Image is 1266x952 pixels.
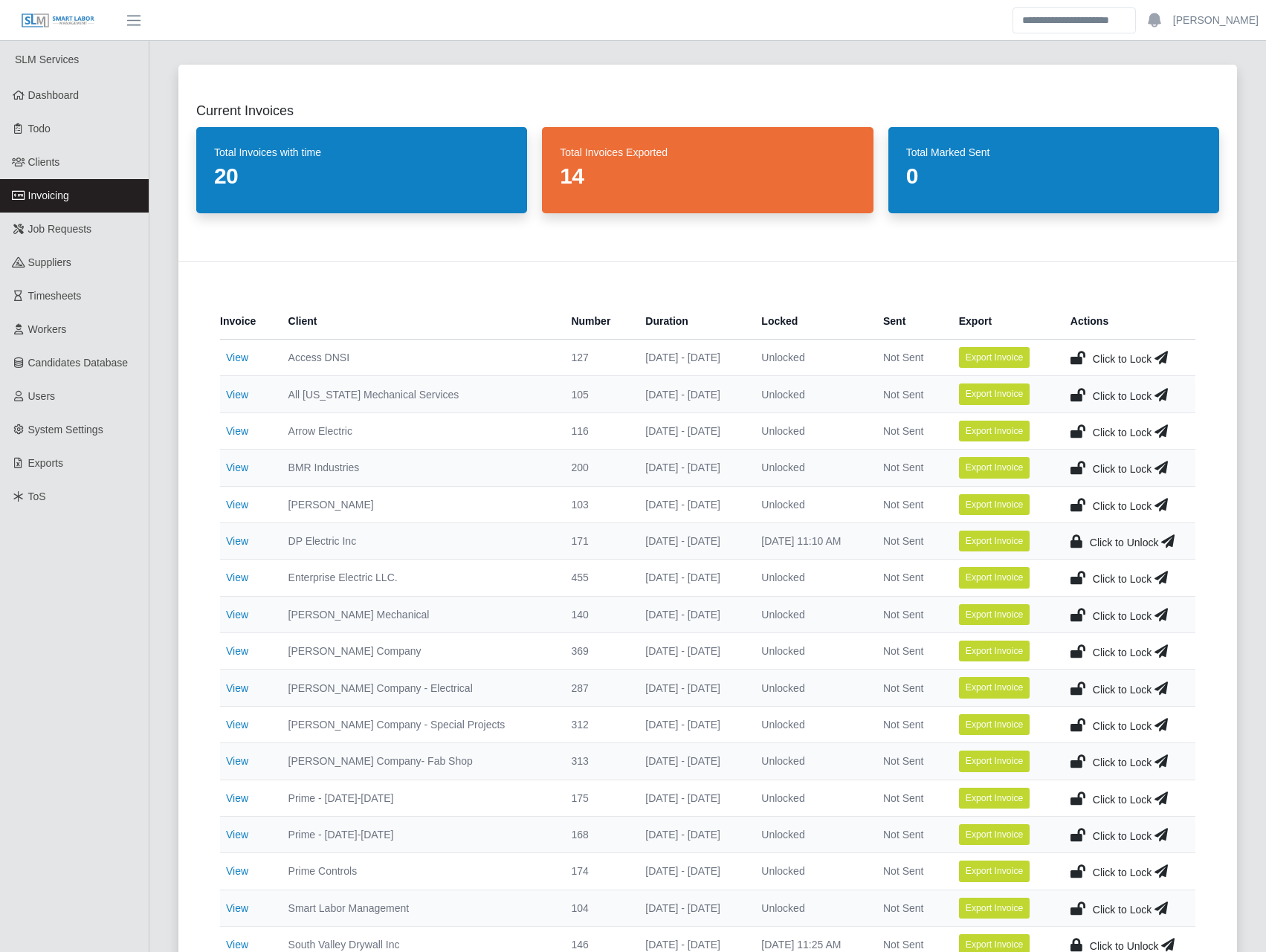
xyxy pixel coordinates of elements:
button: Export Invoice [959,641,1030,661]
dt: Total Invoices Exported [560,145,855,160]
th: Actions [1059,303,1195,340]
input: Search [1013,7,1136,33]
a: View [226,645,248,657]
td: [DATE] - [DATE] [633,560,749,596]
td: 312 [559,706,633,742]
td: 104 [559,890,633,926]
button: Export Invoice [959,677,1030,698]
th: Export [947,303,1059,340]
td: Not Sent [871,853,947,890]
span: System Settings [28,424,103,435]
span: Click to Unlock [1090,940,1159,952]
td: [DATE] - [DATE] [633,633,749,670]
td: 313 [559,743,633,780]
td: [DATE] - [DATE] [633,853,749,890]
td: 140 [559,596,633,632]
td: Unlocked [749,633,871,670]
td: Unlocked [749,780,871,816]
a: View [226,902,248,914]
td: Enterprise Electric LLC. [277,560,560,596]
td: Unlocked [749,706,871,742]
td: 103 [559,486,633,522]
td: Prime Controls [277,853,560,890]
a: View [226,719,248,731]
dd: 14 [560,163,855,190]
td: [DATE] - [DATE] [633,706,749,742]
button: Export Invoice [959,494,1030,515]
button: Export Invoice [959,898,1030,919]
a: View [226,462,248,473]
a: View [226,865,248,877]
button: Export Invoice [959,714,1030,735]
td: Smart Labor Management [277,890,560,926]
dd: 20 [214,163,509,190]
td: Not Sent [871,412,947,449]
span: Candidates Database [28,357,129,369]
td: Unlocked [749,670,871,706]
td: Unlocked [749,450,871,486]
button: Export Invoice [959,788,1030,809]
span: Click to Lock [1093,830,1152,842]
button: Export Invoice [959,457,1030,478]
button: Export Invoice [959,383,1030,404]
td: DP Electric Inc [277,522,560,559]
span: Click to Lock [1093,904,1152,916]
span: Click to Lock [1093,500,1152,512]
a: [PERSON_NAME] [1173,13,1259,28]
td: 174 [559,853,633,890]
a: View [226,829,248,841]
dt: Total Invoices with time [214,145,509,160]
th: Duration [633,303,749,340]
span: Timesheets [28,290,82,302]
td: Not Sent [871,670,947,706]
dt: Total Marked Sent [906,145,1201,160]
a: View [226,755,248,767]
td: Unlocked [749,340,871,376]
span: Click to Unlock [1090,537,1159,548]
td: [DATE] - [DATE] [633,596,749,632]
a: View [226,939,248,951]
button: Export Invoice [959,421,1030,441]
a: View [226,535,248,547]
td: Unlocked [749,890,871,926]
td: 127 [559,340,633,376]
span: Suppliers [28,256,71,268]
button: Export Invoice [959,861,1030,881]
td: Not Sent [871,706,947,742]
span: Click to Lock [1093,757,1152,768]
td: Not Sent [871,890,947,926]
td: Not Sent [871,596,947,632]
td: Not Sent [871,486,947,522]
td: 175 [559,780,633,816]
button: Export Invoice [959,567,1030,588]
a: View [226,792,248,804]
th: Sent [871,303,947,340]
span: Clients [28,156,60,168]
span: Click to Lock [1093,610,1152,622]
td: Not Sent [871,376,947,412]
td: Not Sent [871,816,947,852]
a: View [226,571,248,583]
img: SLM Logo [21,13,95,29]
td: [DATE] - [DATE] [633,816,749,852]
td: [DATE] - [DATE] [633,412,749,449]
td: Not Sent [871,743,947,780]
td: [DATE] - [DATE] [633,376,749,412]
td: BMR Industries [277,450,560,486]
span: Invoicing [28,190,69,201]
td: [DATE] - [DATE] [633,340,749,376]
button: Export Invoice [959,604,1030,625]
a: View [226,389,248,401]
td: [PERSON_NAME] Mechanical [277,596,560,632]
span: Todo [28,123,51,135]
td: [DATE] - [DATE] [633,743,749,780]
td: Not Sent [871,633,947,670]
td: Not Sent [871,780,947,816]
td: [DATE] - [DATE] [633,890,749,926]
td: [PERSON_NAME] Company [277,633,560,670]
dd: 0 [906,163,1201,190]
td: Prime - [DATE]-[DATE] [277,816,560,852]
td: Unlocked [749,560,871,596]
th: Locked [749,303,871,340]
td: [PERSON_NAME] Company - Special Projects [277,706,560,742]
